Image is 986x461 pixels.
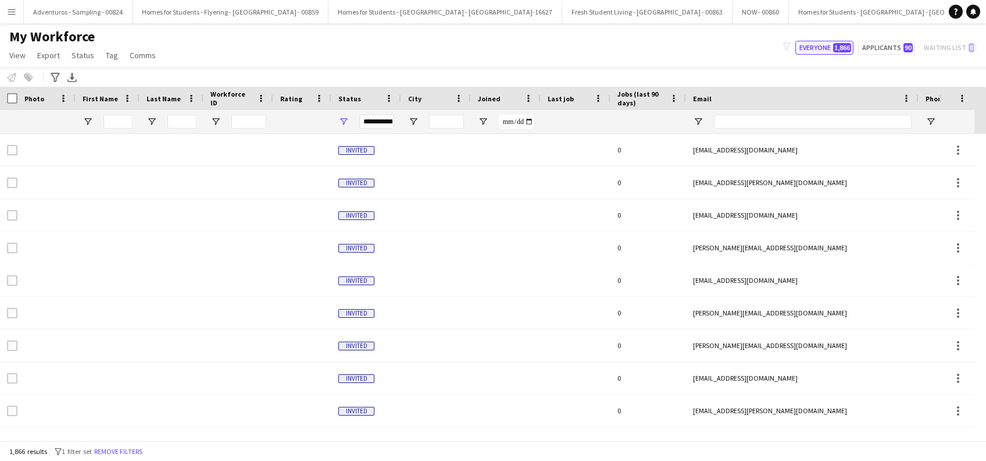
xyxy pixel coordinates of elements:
[610,395,686,427] div: 0
[926,116,936,127] button: Open Filter Menu
[7,178,17,188] input: Row Selection is disabled for this row (unchecked)
[76,427,140,459] div: aadam
[103,115,133,129] input: First Name Filter Input
[686,166,919,198] div: [EMAIL_ADDRESS][PERSON_NAME][DOMAIN_NAME]
[280,94,302,103] span: Rating
[147,94,181,103] span: Last Name
[338,244,374,253] span: Invited
[471,427,541,459] div: [DATE]
[686,199,919,231] div: [EMAIL_ADDRESS][DOMAIN_NAME]
[338,407,374,416] span: Invited
[686,264,919,296] div: [EMAIL_ADDRESS][DOMAIN_NAME]
[903,43,913,52] span: 90
[37,50,60,61] span: Export
[686,362,919,394] div: [EMAIL_ADDRESS][DOMAIN_NAME]
[106,50,118,61] span: Tag
[562,1,733,23] button: Fresh Student Living - [GEOGRAPHIC_DATA] - 00863
[72,50,94,61] span: Status
[858,41,915,55] button: Applicants90
[67,48,99,63] a: Status
[478,116,488,127] button: Open Filter Menu
[610,199,686,231] div: 0
[203,427,273,459] div: 1737
[686,232,919,264] div: [PERSON_NAME][EMAIL_ADDRESS][DOMAIN_NAME]
[7,341,17,351] input: Row Selection is disabled for this row (unchecked)
[795,41,853,55] button: Everyone1,866
[686,297,919,329] div: [PERSON_NAME][EMAIL_ADDRESS][DOMAIN_NAME]
[408,94,421,103] span: City
[338,116,349,127] button: Open Filter Menu
[83,116,93,127] button: Open Filter Menu
[686,395,919,427] div: [EMAIL_ADDRESS][PERSON_NAME][DOMAIN_NAME]
[140,427,203,459] div: tarabe
[617,90,665,107] span: Jobs (last 90 days)
[65,70,79,84] app-action-btn: Export XLSX
[62,447,92,456] span: 1 filter set
[7,275,17,286] input: Row Selection is disabled for this row (unchecked)
[33,48,65,63] a: Export
[133,1,328,23] button: Homes for Students - Flyering - [GEOGRAPHIC_DATA] - 00859
[714,115,912,129] input: Email Filter Input
[408,116,419,127] button: Open Filter Menu
[499,115,534,129] input: Joined Filter Input
[167,115,197,129] input: Last Name Filter Input
[7,406,17,416] input: Row Selection is disabled for this row (unchecked)
[7,308,17,318] input: Row Selection is disabled for this row (unchecked)
[5,48,30,63] a: View
[693,94,712,103] span: Email
[125,48,160,63] a: Comms
[7,243,17,253] input: Row Selection is disabled for this row (unchecked)
[429,115,464,129] input: City Filter Input
[328,1,562,23] button: Homes for Students - [GEOGRAPHIC_DATA] - [GEOGRAPHIC_DATA]-16627
[733,1,789,23] button: NOW - 00860
[693,116,703,127] button: Open Filter Menu
[338,342,374,350] span: Invited
[548,94,574,103] span: Last job
[147,116,157,127] button: Open Filter Menu
[686,329,919,361] div: [PERSON_NAME][EMAIL_ADDRESS][DOMAIN_NAME]
[338,211,374,220] span: Invited
[686,427,919,459] div: [EMAIL_ADDRESS][DOMAIN_NAME]
[686,134,919,166] div: [EMAIL_ADDRESS][DOMAIN_NAME]
[610,264,686,296] div: 0
[7,145,17,155] input: Row Selection is disabled for this row (unchecked)
[401,427,471,459] div: [GEOGRAPHIC_DATA]
[7,210,17,221] input: Row Selection is disabled for this row (unchecked)
[833,43,851,52] span: 1,866
[7,373,17,384] input: Row Selection is disabled for this row (unchecked)
[610,134,686,166] div: 0
[338,309,374,318] span: Invited
[610,166,686,198] div: 0
[926,94,946,103] span: Phone
[610,427,686,459] div: 0
[24,94,44,103] span: Photo
[210,90,252,107] span: Workforce ID
[83,94,118,103] span: First Name
[610,329,686,361] div: 0
[231,115,266,129] input: Workforce ID Filter Input
[338,146,374,155] span: Invited
[610,297,686,329] div: 0
[610,362,686,394] div: 0
[338,179,374,187] span: Invited
[101,48,123,63] a: Tag
[338,374,374,383] span: Invited
[9,28,95,45] span: My Workforce
[610,232,686,264] div: 0
[130,50,156,61] span: Comms
[338,276,374,285] span: Invited
[338,94,361,103] span: Status
[24,1,133,23] button: Adventuros - Sampling - 00824
[478,94,501,103] span: Joined
[210,116,221,127] button: Open Filter Menu
[92,445,145,458] button: Remove filters
[9,50,26,61] span: View
[48,70,62,84] app-action-btn: Advanced filters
